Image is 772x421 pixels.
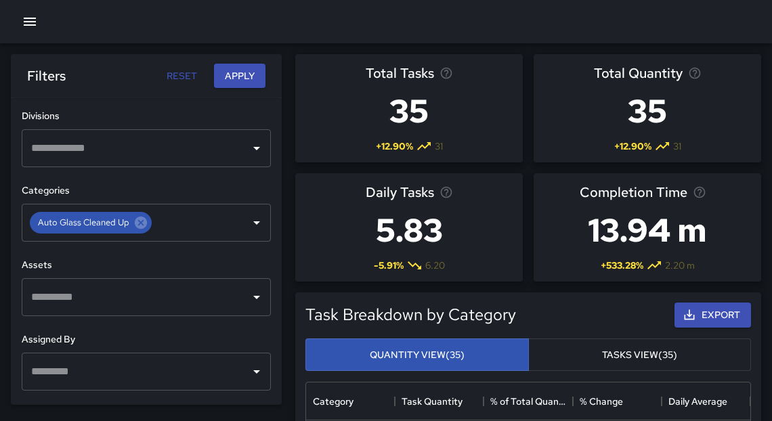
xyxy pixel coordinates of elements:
h6: Categories [22,183,271,198]
h3: 35 [594,84,702,138]
span: 2.20 m [665,259,695,272]
svg: Average time taken to complete tasks in the selected period, compared to the previous period. [693,185,706,199]
div: Category [306,382,395,420]
h6: Divisions [22,109,271,124]
div: Daily Average [662,382,750,420]
span: + 533.28 % [601,259,643,272]
div: Daily Average [668,382,727,420]
div: % Change [573,382,662,420]
span: 6.20 [425,259,445,272]
button: Tasks View(35) [528,338,752,372]
button: Open [247,362,266,381]
button: Quantity View(35) [305,338,529,372]
span: Total Quantity [594,62,683,84]
div: Task Quantity [395,382,484,420]
h6: Assets [22,258,271,273]
span: Daily Tasks [366,181,434,203]
button: Open [247,139,266,158]
span: 31 [435,139,443,153]
svg: Average number of tasks per day in the selected period, compared to the previous period. [439,185,453,199]
button: Open [247,213,266,232]
button: Export [674,303,751,328]
span: -5.91 % [374,259,404,272]
span: Auto Glass Cleaned Up [30,215,137,230]
div: % of Total Quantity [484,382,572,420]
h6: Filters [27,65,66,87]
span: Completion Time [580,181,687,203]
h6: Assigned By [22,332,271,347]
button: Apply [214,64,265,89]
span: + 12.90 % [614,139,651,153]
div: Category [313,382,353,420]
h3: 13.94 m [580,203,715,257]
button: Reset [160,64,203,89]
div: % Change [580,382,623,420]
h3: 35 [366,84,453,138]
div: Task Quantity [402,382,463,420]
h3: 5.83 [366,203,453,257]
span: 31 [673,139,681,153]
h5: Task Breakdown by Category [305,304,669,326]
button: Open [247,288,266,307]
svg: Total task quantity in the selected period, compared to the previous period. [688,66,702,80]
svg: Total number of tasks in the selected period, compared to the previous period. [439,66,453,80]
div: Auto Glass Cleaned Up [30,212,152,234]
span: Total Tasks [366,62,434,84]
div: % of Total Quantity [490,382,565,420]
span: + 12.90 % [376,139,413,153]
